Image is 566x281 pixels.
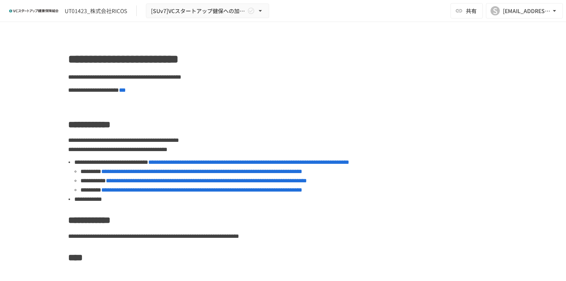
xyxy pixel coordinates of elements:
div: S [491,6,500,15]
div: [EMAIL_ADDRESS][DOMAIN_NAME] [503,6,551,16]
button: 共有 [450,3,483,19]
span: 共有 [466,7,477,15]
span: [SUv7]VCスタートアップ健保への加入申請手続き [151,6,246,16]
button: [SUv7]VCスタートアップ健保への加入申請手続き [146,3,269,19]
button: S[EMAIL_ADDRESS][DOMAIN_NAME] [486,3,563,19]
div: UT01423_株式会社RICOS [65,7,127,15]
img: ZDfHsVrhrXUoWEWGWYf8C4Fv4dEjYTEDCNvmL73B7ox [9,5,59,17]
